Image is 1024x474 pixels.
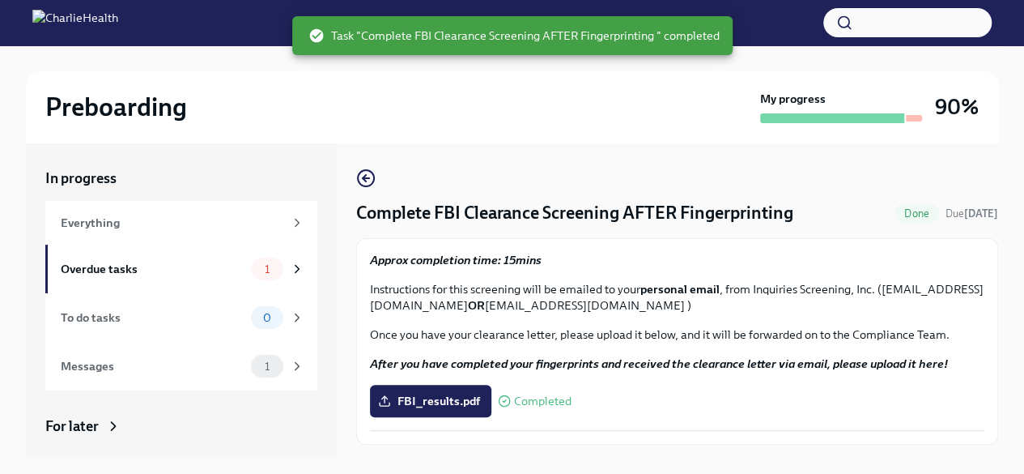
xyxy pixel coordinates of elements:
[61,214,283,232] div: Everything
[45,169,317,188] a: In progress
[45,293,317,342] a: To do tasks0
[370,385,491,417] label: FBI_results.pdf
[381,393,480,409] span: FBI_results.pdf
[61,357,244,375] div: Messages
[45,201,317,245] a: Everything
[32,10,118,36] img: CharlieHealth
[370,327,984,343] p: Once you have your clearance letter, please upload it below, and it will be forwarded on to the C...
[640,282,720,297] strong: personal email
[945,206,998,221] span: September 12th, 2025 08:00
[370,253,542,267] strong: Approx completion time: 15mins
[370,357,948,371] strong: After you have completed your fingerprints and received the clearance letter via email, please up...
[45,416,317,436] a: For later
[514,395,571,408] span: Completed
[253,312,281,324] span: 0
[964,207,998,220] strong: [DATE]
[945,207,998,220] span: Due
[308,28,720,44] span: Task "Complete FBI Clearance Screening AFTER Fingerprinting " completed
[760,91,826,107] strong: My progress
[370,281,984,314] p: Instructions for this screening will be emailed to your , from Inquiries Screening, Inc. ([EMAIL_...
[45,91,187,123] h2: Preboarding
[61,260,244,278] div: Overdue tasks
[45,416,99,436] div: For later
[468,298,485,313] strong: OR
[255,263,279,275] span: 1
[45,245,317,293] a: Overdue tasks1
[45,342,317,391] a: Messages1
[356,201,793,225] h4: Complete FBI Clearance Screening AFTER Fingerprinting
[255,361,279,373] span: 1
[61,309,244,327] div: To do tasks
[935,92,979,122] h3: 90%
[894,207,939,220] span: Done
